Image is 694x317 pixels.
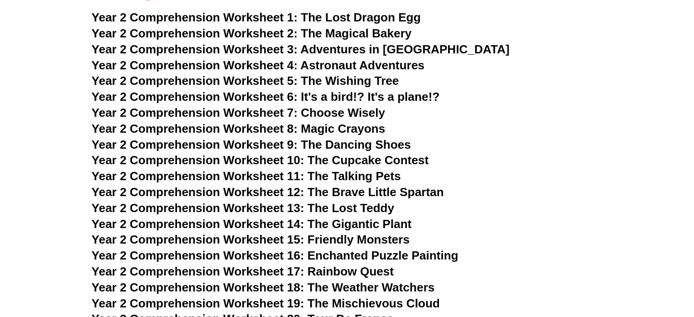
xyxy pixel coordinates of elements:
[92,153,429,167] a: Year 2 Comprehension Worksheet 10: The Cupcake Contest
[92,42,298,56] span: Year 2 Comprehension Worksheet 3:
[92,58,298,72] span: Year 2 Comprehension Worksheet 4:
[92,42,510,56] a: Year 2 Comprehension Worksheet 3: Adventures in [GEOGRAPHIC_DATA]
[92,122,386,135] a: Year 2 Comprehension Worksheet 8: Magic Crayons
[92,106,298,120] span: Year 2 Comprehension Worksheet 7:
[301,26,412,40] span: The Magical Bakery
[92,90,440,104] a: Year 2 Comprehension Worksheet 6: It's a bird!? It's a plane!?
[92,10,421,24] a: Year 2 Comprehension Worksheet 1: The Lost Dragon Egg
[92,138,411,151] a: Year 2 Comprehension Worksheet 9: The Dancing Shoes
[92,58,425,72] a: Year 2 Comprehension Worksheet 4: Astronaut Adventures
[92,74,298,88] span: Year 2 Comprehension Worksheet 5:
[301,10,421,24] span: The Lost Dragon Egg
[92,201,394,215] a: Year 2 Comprehension Worksheet 13: The Lost Teddy
[92,106,385,120] a: Year 2 Comprehension Worksheet 7: Choose Wisely
[300,42,509,56] span: Adventures in [GEOGRAPHIC_DATA]
[92,249,459,262] a: Year 2 Comprehension Worksheet 16: Enchanted Puzzle Painting
[301,106,385,120] span: Choose Wisely
[92,265,394,278] a: Year 2 Comprehension Worksheet 17: Rainbow Quest
[92,169,401,183] a: Year 2 Comprehension Worksheet 11: The Talking Pets
[542,214,694,317] iframe: Chat Widget
[92,26,412,40] a: Year 2 Comprehension Worksheet 2: The Magical Bakery
[92,281,435,294] a: Year 2 Comprehension Worksheet 18: The Weather Watchers
[300,58,424,72] span: Astronaut Adventures
[92,10,298,24] span: Year 2 Comprehension Worksheet 1:
[92,217,412,231] a: Year 2 Comprehension Worksheet 14: The Gigantic Plant
[92,296,440,310] a: Year 2 Comprehension Worksheet 19: The Mischievous Cloud
[92,26,298,40] span: Year 2 Comprehension Worksheet 2:
[92,233,410,246] a: Year 2 Comprehension Worksheet 15: Friendly Monsters
[92,185,444,199] a: Year 2 Comprehension Worksheet 12: The Brave Little Spartan
[301,74,399,88] span: The Wishing Tree
[92,74,399,88] a: Year 2 Comprehension Worksheet 5: The Wishing Tree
